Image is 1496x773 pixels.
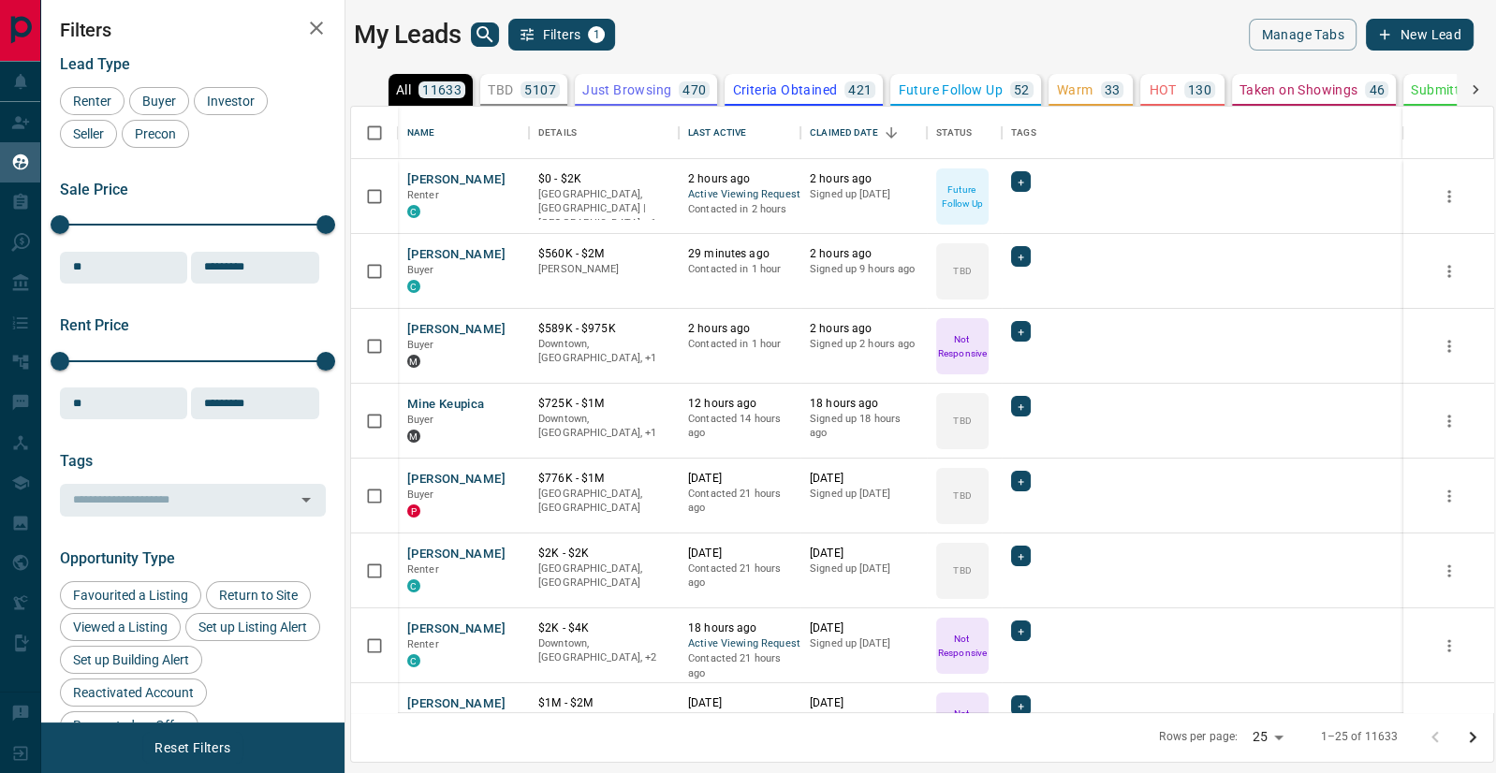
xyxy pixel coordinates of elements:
p: Not Responsive [938,632,987,660]
button: more [1435,332,1463,360]
div: + [1011,246,1031,267]
button: [PERSON_NAME] [407,546,506,563]
p: [DATE] [810,695,917,711]
div: Details [529,107,679,159]
div: property.ca [407,504,420,518]
span: Requested an Offer [66,718,192,733]
span: Active Viewing Request [688,636,791,652]
p: Criteria Obtained [732,83,837,96]
p: [DATE] [688,471,791,487]
p: Signed up 9 hours ago [810,262,917,277]
button: [PERSON_NAME] [407,471,506,489]
button: more [1435,407,1463,435]
div: Set up Building Alert [60,646,202,674]
p: 1–25 of 11633 [1320,729,1398,745]
span: + [1018,247,1024,266]
p: $0 - $2K [538,171,669,187]
p: Contacted 21 hours ago [688,562,791,591]
button: Filters1 [508,19,616,51]
p: 2 hours ago [688,171,791,187]
div: Favourited a Listing [60,581,201,609]
div: Tags [1011,107,1036,159]
span: Active Viewing Request [688,187,791,203]
p: [DATE] [810,471,917,487]
p: 5107 [524,83,556,96]
p: Not Responsive [938,332,987,360]
div: Reactivated Account [60,678,207,707]
p: 421 [848,83,872,96]
span: Investor [200,94,261,109]
span: + [1018,696,1024,715]
p: $2K - $2K [538,546,669,562]
p: 12 hours ago [688,396,791,412]
p: Not Responsive [938,707,987,735]
div: Seller [60,120,117,148]
span: Set up Listing Alert [192,620,314,634]
span: Lead Type [60,55,130,73]
p: [GEOGRAPHIC_DATA], [GEOGRAPHIC_DATA] [538,562,669,591]
span: Buyer [407,264,434,276]
span: Reactivated Account [66,685,200,700]
p: 29 minutes ago [688,246,791,262]
p: [DATE] [810,620,917,636]
p: Signed up [DATE] [810,187,917,202]
span: + [1018,322,1024,341]
p: 470 [682,83,706,96]
span: Seller [66,126,110,141]
p: Contacted 14 hours ago [688,412,791,441]
button: [PERSON_NAME] [407,695,506,713]
p: Toronto [538,187,669,231]
span: Tags [60,452,93,470]
p: 46 [1369,83,1385,96]
p: Signed up 18 hours ago [810,412,917,441]
p: Warm [1057,83,1093,96]
button: search button [471,22,499,47]
button: [PERSON_NAME] [407,321,506,339]
button: New Lead [1366,19,1474,51]
span: Buyer [136,94,183,109]
p: [DATE] [688,546,791,562]
span: Renter [407,638,439,650]
button: Open [293,487,319,513]
div: + [1011,396,1031,416]
div: + [1011,471,1031,491]
p: Contacted in 1 hour [688,262,791,277]
p: Taken on Showings [1239,83,1358,96]
p: Signed up [DATE] [810,636,917,651]
button: more [1435,257,1463,285]
p: Just Browsing [582,83,671,96]
span: + [1018,172,1024,191]
span: + [1018,547,1024,565]
div: mrloft.ca [407,430,420,443]
span: Rent Price [60,316,129,334]
p: Signed up [DATE] [810,487,917,502]
p: TBD [953,563,971,577]
div: condos.ca [407,654,420,667]
button: [PERSON_NAME] [407,620,506,638]
div: Last Active [688,107,746,159]
div: mrloft.ca [407,355,420,368]
p: $560K - $2M [538,246,669,262]
span: Renter [407,189,439,201]
p: Contacted in 1 hour [688,337,791,352]
p: TBD [953,414,971,428]
button: Go to next page [1454,719,1491,756]
span: + [1018,397,1024,416]
div: + [1011,695,1031,716]
p: 33 [1105,83,1121,96]
span: Return to Site [213,588,304,603]
div: + [1011,171,1031,192]
p: Contacted 21 hours ago [688,487,791,516]
div: Details [538,107,577,159]
p: 2 hours ago [810,246,917,262]
span: Set up Building Alert [66,652,196,667]
h1: My Leads [354,20,462,50]
div: Viewed a Listing [60,613,181,641]
div: Tags [1002,107,1403,159]
span: Renter [407,563,439,576]
div: Investor [194,87,268,115]
p: 18 hours ago [810,396,917,412]
p: All [396,83,411,96]
p: Signed up [DATE] [810,562,917,576]
h2: Filters [60,19,326,41]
